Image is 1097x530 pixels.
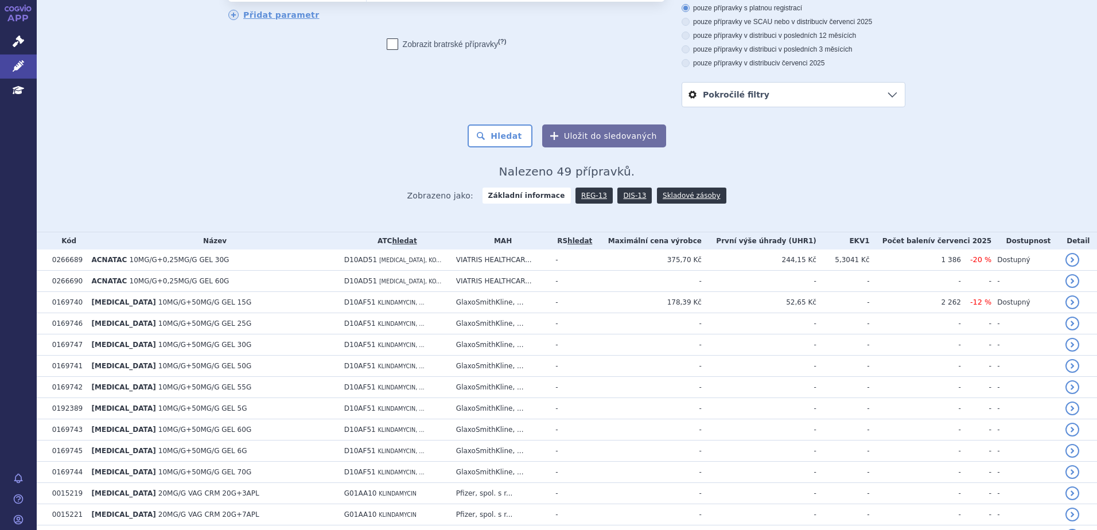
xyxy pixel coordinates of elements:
th: Detail [1060,232,1097,250]
td: - [870,271,961,292]
span: G01AA10 [344,489,377,497]
td: - [594,334,702,356]
td: GlaxoSmithKline, ... [450,356,550,377]
span: [MEDICAL_DATA], KO... [379,278,441,285]
td: - [702,271,816,292]
td: - [991,441,1060,462]
td: - [991,462,1060,483]
td: - [550,334,594,356]
span: [MEDICAL_DATA] [92,341,156,349]
td: Dostupný [991,250,1060,271]
a: detail [1065,338,1079,352]
td: - [961,271,991,292]
td: 244,15 Kč [702,250,816,271]
a: detail [1065,295,1079,309]
td: - [816,356,870,377]
td: GlaxoSmithKline, ... [450,398,550,419]
td: - [961,377,991,398]
td: - [991,483,1060,504]
label: pouze přípravky v distribuci v posledních 12 měsících [682,31,905,40]
span: -20 % [970,255,991,264]
td: - [961,334,991,356]
td: 0169743 [46,419,86,441]
td: - [961,504,991,525]
span: D10AF51 [344,383,376,391]
td: - [870,377,961,398]
span: D10AF51 [344,447,376,455]
a: Přidat parametr [228,10,320,20]
span: v červenci 2025 [824,18,872,26]
td: - [816,271,870,292]
span: ACNATAC [92,256,127,264]
abbr: (?) [498,38,506,45]
td: - [550,483,594,504]
td: Pfizer, spol. s r... [450,483,550,504]
span: D10AF51 [344,298,376,306]
td: 0192389 [46,398,86,419]
th: První výše úhrady (UHR1) [702,232,816,250]
label: pouze přípravky v distribuci [682,59,905,68]
a: detail [1065,317,1079,330]
td: - [702,419,816,441]
span: [MEDICAL_DATA] [92,383,156,391]
span: Nalezeno 49 přípravků. [499,165,635,178]
td: VIATRIS HEALTHCAR... [450,250,550,271]
td: - [816,334,870,356]
span: D10AD51 [344,277,377,285]
a: detail [1065,486,1079,500]
span: [MEDICAL_DATA] [92,362,156,370]
span: D10AF51 [344,468,376,476]
span: D10AF51 [344,404,376,412]
label: Zobrazit bratrské přípravky [387,38,507,50]
a: detail [1065,465,1079,479]
td: - [870,419,961,441]
label: pouze přípravky s platnou registrací [682,3,905,13]
td: 0169740 [46,292,86,313]
td: - [870,483,961,504]
td: GlaxoSmithKline, ... [450,462,550,483]
td: - [550,462,594,483]
a: DIS-13 [617,188,652,204]
span: KLINDAMYCIN, ... [378,448,425,454]
span: [MEDICAL_DATA] [92,489,156,497]
span: D10AD51 [344,256,377,264]
a: Skladové zásoby [657,188,726,204]
td: - [816,292,870,313]
a: detail [1065,253,1079,267]
span: 10MG/G+50MG/G GEL 55G [158,383,251,391]
td: - [961,483,991,504]
td: - [550,377,594,398]
td: 1 386 [870,250,961,271]
td: 52,65 Kč [702,292,816,313]
span: [MEDICAL_DATA] [92,468,156,476]
td: GlaxoSmithKline, ... [450,313,550,334]
td: 0169741 [46,356,86,377]
td: GlaxoSmithKline, ... [450,292,550,313]
td: - [702,483,816,504]
td: - [816,462,870,483]
td: 375,70 Kč [594,250,702,271]
button: Uložit do sledovaných [542,124,666,147]
td: 0169745 [46,441,86,462]
td: - [550,504,594,525]
span: 10MG/G+50MG/G GEL 15G [158,298,251,306]
td: - [702,462,816,483]
td: - [961,313,991,334]
a: detail [1065,444,1079,458]
td: - [550,271,594,292]
td: 2 262 [870,292,961,313]
a: detail [1065,359,1079,373]
th: Kód [46,232,86,250]
td: - [991,419,1060,441]
span: Zobrazeno jako: [407,188,473,204]
span: KLINDAMYCIN, ... [378,406,425,412]
span: KLINDAMYCIN, ... [378,363,425,369]
span: KLINDAMYCIN [379,490,417,497]
span: D10AF51 [344,319,376,328]
th: Počet balení [870,232,992,250]
span: 10MG/G+50MG/G GEL 5G [158,404,247,412]
td: - [594,377,702,398]
span: v červenci 2025 [776,59,824,67]
a: detail [1065,423,1079,437]
td: - [702,356,816,377]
